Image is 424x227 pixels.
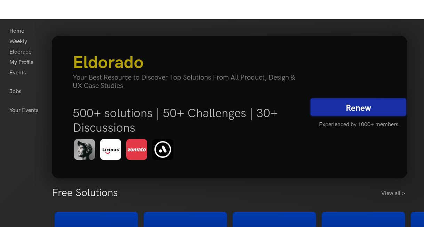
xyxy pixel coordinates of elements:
h3: Eldorado [73,52,305,73]
a: Eldorado [9,47,32,57]
h5: 500+ solutions | 50+ Challenges | 30+ Discussions [73,106,305,135]
h4: Your Best Resource to Discover Top Solutions From All Product, Design & UX Case Studies [73,73,305,90]
img: eldorado-banner-1.png [73,138,177,162]
h5: Experienced by 1000+ members [311,117,406,132]
a: My Profile [9,57,33,68]
h3: Free Solutions [52,187,118,199]
a: Jobs [9,87,21,97]
a: Weekly [9,37,27,47]
a: View all > [381,189,407,198]
a: Your Events [9,105,38,116]
a: Renew [311,98,406,116]
a: Events [9,68,26,78]
a: Home [9,26,24,37]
